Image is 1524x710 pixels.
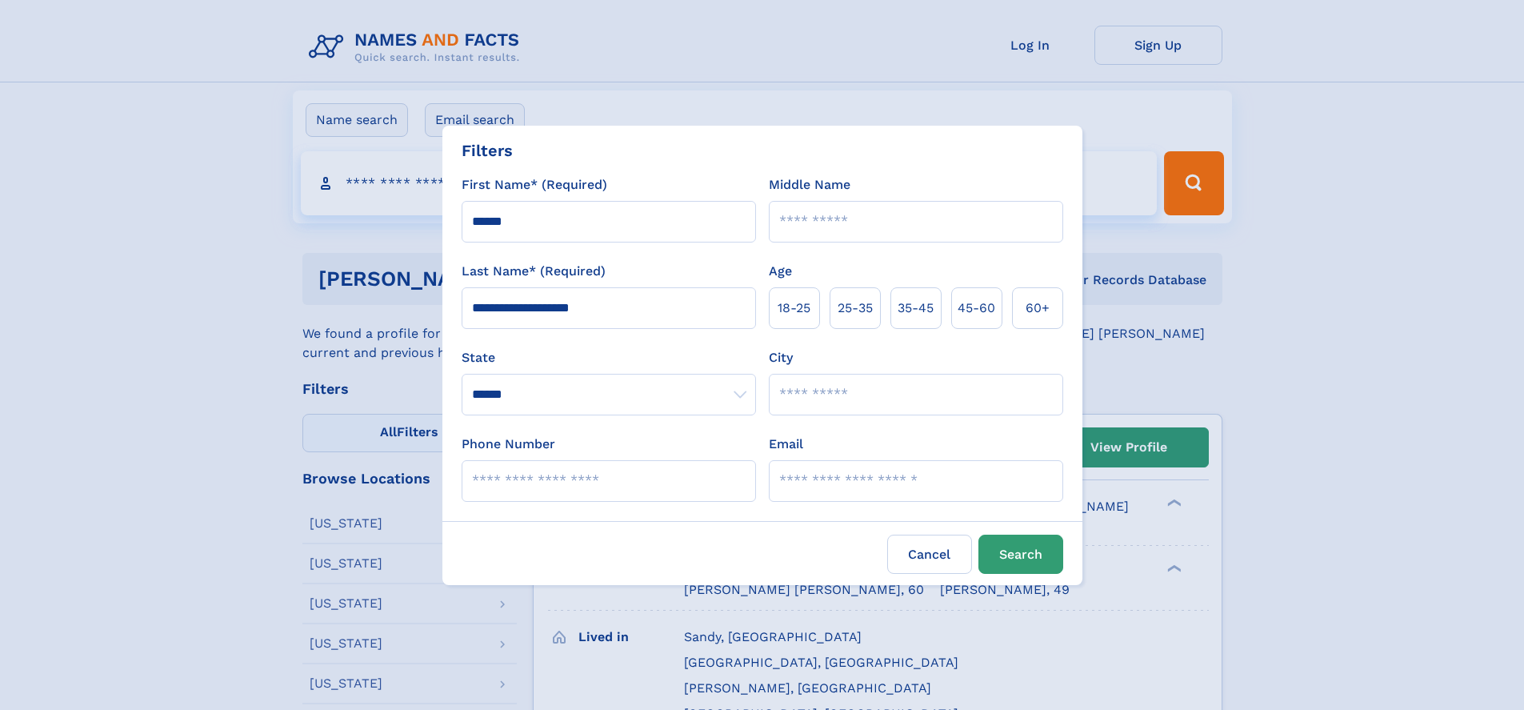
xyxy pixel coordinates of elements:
span: 25‑35 [838,299,873,318]
span: 60+ [1026,299,1050,318]
label: First Name* (Required) [462,175,607,195]
label: Middle Name [769,175,850,195]
label: Email [769,435,803,454]
span: 35‑45 [898,299,934,318]
span: 18‑25 [778,299,810,318]
label: Cancel [887,535,972,574]
span: 45‑60 [958,299,995,318]
label: Last Name* (Required) [462,262,606,281]
button: Search [978,535,1063,574]
div: Filters [462,138,513,162]
label: Age [769,262,792,281]
label: City [769,348,793,367]
label: State [462,348,756,367]
label: Phone Number [462,435,555,454]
